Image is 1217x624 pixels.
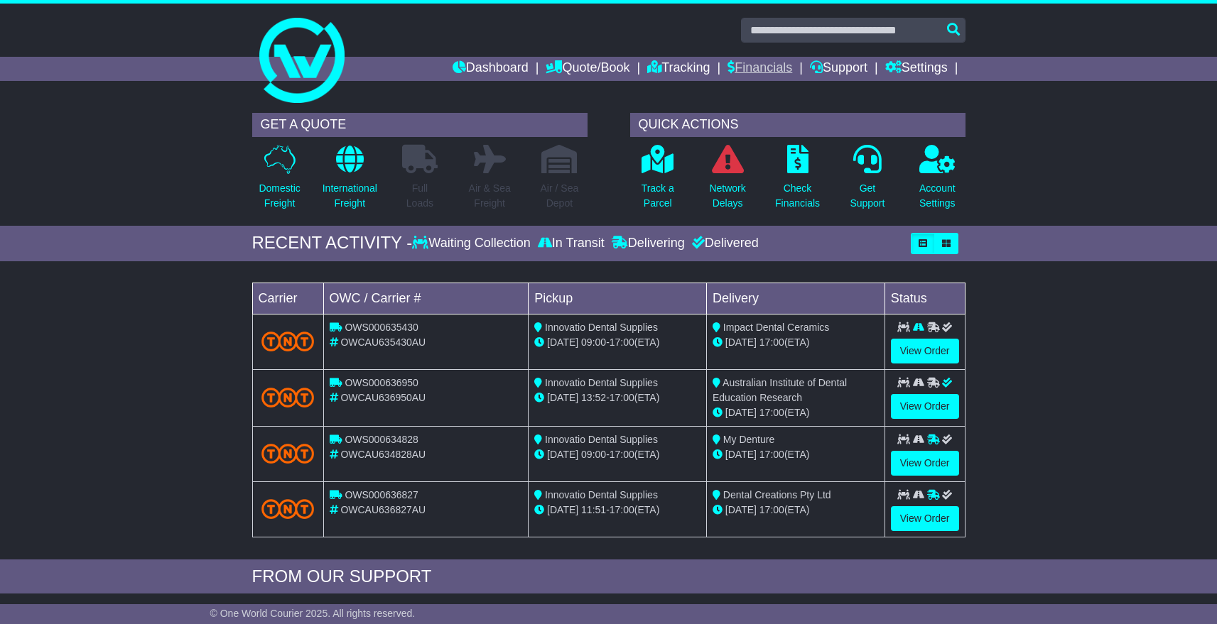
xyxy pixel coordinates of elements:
span: [DATE] [725,407,757,418]
span: Innovatio Dental Supplies [545,434,658,445]
span: OWCAU635430AU [340,336,426,348]
p: Get Support [850,181,885,211]
span: OWS000634828 [345,434,418,445]
span: © One World Courier 2025. All rights reserved. [210,608,416,619]
a: View Order [891,339,959,363]
span: Innovatio Dental Supplies [545,377,658,388]
a: Quote/Book [546,57,629,81]
span: OWS000636827 [345,489,418,500]
p: Track a Parcel [642,181,674,211]
p: Air & Sea Freight [469,181,511,211]
p: Network Delays [709,181,745,211]
a: View Order [891,451,959,476]
span: OWCAU636827AU [340,504,426,515]
span: Impact Dental Ceramics [723,322,829,333]
div: RECENT ACTIVITY - [252,233,413,253]
p: Domestic Freight [259,181,300,211]
a: InternationalFreight [322,144,378,219]
img: TNT_Domestic.png [261,332,315,351]
span: 13:52 [581,392,606,403]
div: (ETA) [713,405,879,420]
p: International Freight [323,181,377,211]
div: Delivering [608,236,688,251]
td: OWC / Carrier # [323,283,529,314]
span: OWCAU634828AU [340,449,426,460]
a: AccountSettings [919,144,956,219]
p: Account Settings [919,181,956,211]
span: 17:00 [759,504,784,515]
div: (ETA) [713,335,879,350]
div: FROM OUR SUPPORT [252,566,966,587]
span: 09:00 [581,449,606,460]
div: (ETA) [713,503,879,518]
span: [DATE] [725,449,757,460]
span: 17:00 [759,336,784,348]
a: CheckFinancials [774,144,821,219]
span: [DATE] [725,336,757,348]
div: - (ETA) [534,447,701,462]
p: Air / Sea Depot [541,181,579,211]
span: [DATE] [547,336,578,348]
div: GET A QUOTE [252,113,588,137]
div: In Transit [534,236,608,251]
span: 17:00 [759,407,784,418]
a: Dashboard [453,57,529,81]
div: - (ETA) [534,335,701,350]
p: Check Financials [775,181,820,211]
div: Delivered [688,236,759,251]
div: QUICK ACTIONS [630,113,966,137]
a: View Order [891,394,959,419]
span: Australian Institute of Dental Education Research [713,377,847,403]
a: Settings [885,57,948,81]
td: Pickup [529,283,707,314]
span: Innovatio Dental Supplies [545,489,658,500]
img: TNT_Domestic.png [261,444,315,463]
div: (ETA) [713,447,879,462]
a: Tracking [647,57,710,81]
span: 17:00 [610,392,634,403]
span: [DATE] [547,504,578,515]
span: 09:00 [581,336,606,348]
span: OWCAU636950AU [340,392,426,403]
td: Delivery [706,283,885,314]
span: 17:00 [759,449,784,460]
div: - (ETA) [534,390,701,405]
a: DomesticFreight [258,144,301,219]
a: Financials [728,57,792,81]
span: [DATE] [547,449,578,460]
div: Waiting Collection [412,236,534,251]
span: 17:00 [610,504,634,515]
a: GetSupport [849,144,885,219]
span: OWS000635430 [345,322,418,333]
span: My Denture [723,434,774,445]
img: TNT_Domestic.png [261,499,315,518]
div: - (ETA) [534,503,701,518]
td: Carrier [252,283,323,314]
span: 17:00 [610,449,634,460]
span: [DATE] [725,504,757,515]
span: Innovatio Dental Supplies [545,322,658,333]
span: 11:51 [581,504,606,515]
span: 17:00 [610,336,634,348]
a: Track aParcel [641,144,675,219]
td: Status [885,283,965,314]
a: NetworkDelays [708,144,746,219]
a: View Order [891,506,959,531]
a: Support [810,57,867,81]
span: [DATE] [547,392,578,403]
span: Dental Creations Pty Ltd [723,489,831,500]
span: OWS000636950 [345,377,418,388]
p: Full Loads [402,181,438,211]
img: TNT_Domestic.png [261,388,315,407]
